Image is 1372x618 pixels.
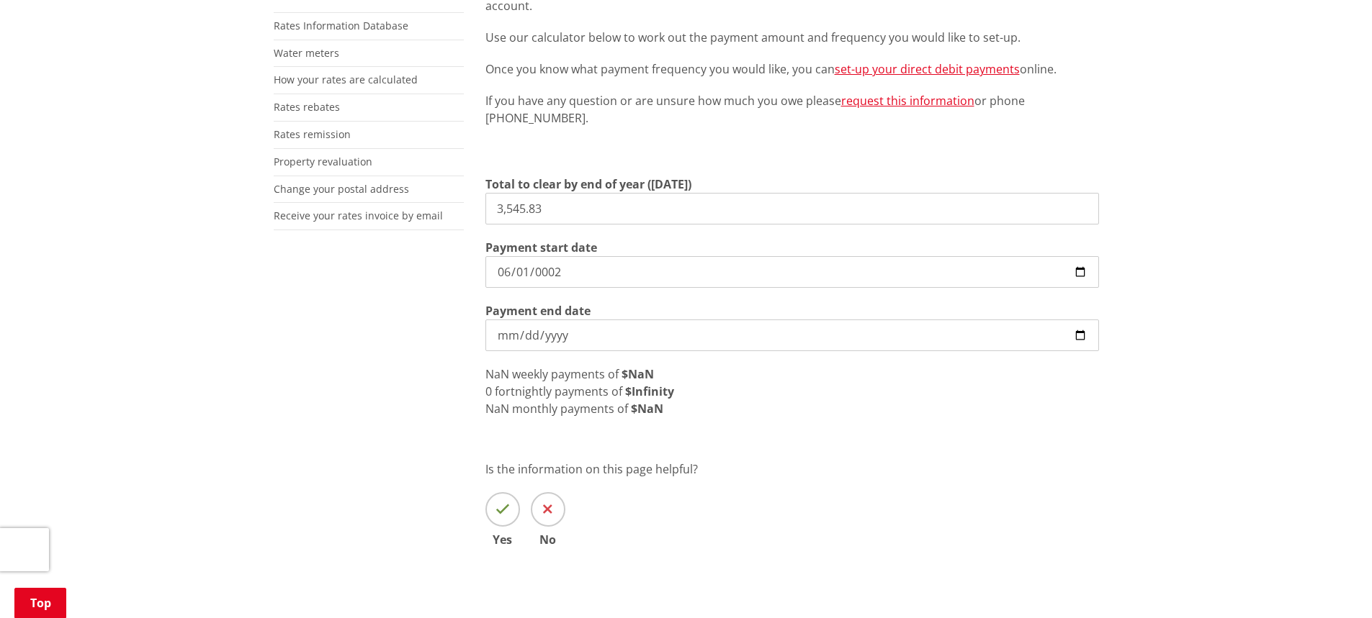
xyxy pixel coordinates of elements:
a: How your rates are calculated [274,73,418,86]
span: 0 [485,383,492,399]
iframe: Messenger Launcher [1306,558,1358,609]
span: No [531,534,565,545]
span: weekly payments of [512,366,619,382]
a: set-up your direct debit payments [835,61,1020,77]
a: Rates remission [274,127,351,141]
p: Use our calculator below to work out the payment amount and frequency you would like to set-up. [485,29,1099,46]
label: Total to clear by end of year ([DATE]) [485,176,691,193]
a: Property revaluation [274,155,372,168]
p: If you have any question or are unsure how much you owe please or phone [PHONE_NUMBER]. [485,92,1099,127]
a: Rates Information Database [274,19,408,32]
p: Is the information on this page helpful? [485,460,1099,478]
label: Payment end date [485,302,591,319]
span: Yes [485,534,520,545]
span: NaN [485,401,509,417]
span: NaN [485,366,509,382]
a: Change your postal address [274,182,409,196]
p: Once you know what payment frequency you would like, you can online. [485,60,1099,78]
span: monthly payments of [512,401,628,417]
span: fortnightly payments of [495,383,622,399]
a: request this information [841,93,974,109]
label: Payment start date [485,239,597,256]
a: Water meters [274,46,339,60]
strong: $Infinity [625,383,674,399]
strong: $NaN [631,401,663,417]
a: Receive your rates invoice by email [274,209,443,222]
a: Top [14,588,66,618]
a: Rates rebates [274,100,340,114]
strong: $NaN [622,366,654,382]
